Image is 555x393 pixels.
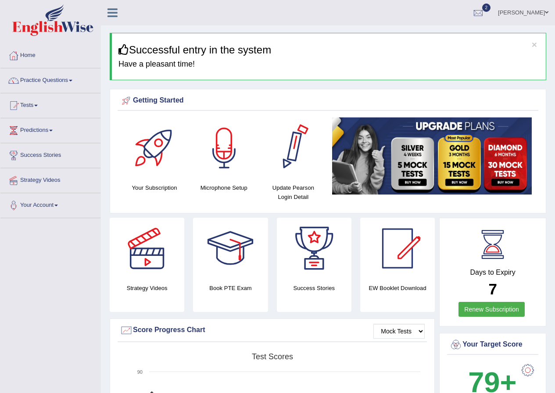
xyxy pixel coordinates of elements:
[449,269,536,276] h4: Days to Expiry
[252,352,293,361] tspan: Test scores
[458,302,525,317] a: Renew Subscription
[277,283,351,293] h4: Success Stories
[0,43,100,65] a: Home
[110,283,184,293] h4: Strategy Videos
[0,68,100,90] a: Practice Questions
[0,118,100,140] a: Predictions
[118,60,539,69] h4: Have a pleasant time!
[263,183,323,202] h4: Update Pearson Login Detail
[193,183,254,192] h4: Microphone Setup
[332,117,532,195] img: small5.jpg
[118,44,539,56] h3: Successful entry in the system
[0,143,100,165] a: Success Stories
[482,4,491,12] span: 2
[124,183,185,192] h4: Your Subscription
[488,280,497,297] b: 7
[137,369,143,375] text: 90
[0,168,100,190] a: Strategy Videos
[120,324,425,337] div: Score Progress Chart
[360,283,435,293] h4: EW Booklet Download
[0,93,100,115] a: Tests
[0,193,100,215] a: Your Account
[120,94,536,107] div: Getting Started
[449,338,536,351] div: Your Target Score
[193,283,268,293] h4: Book PTE Exam
[532,40,537,49] button: ×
